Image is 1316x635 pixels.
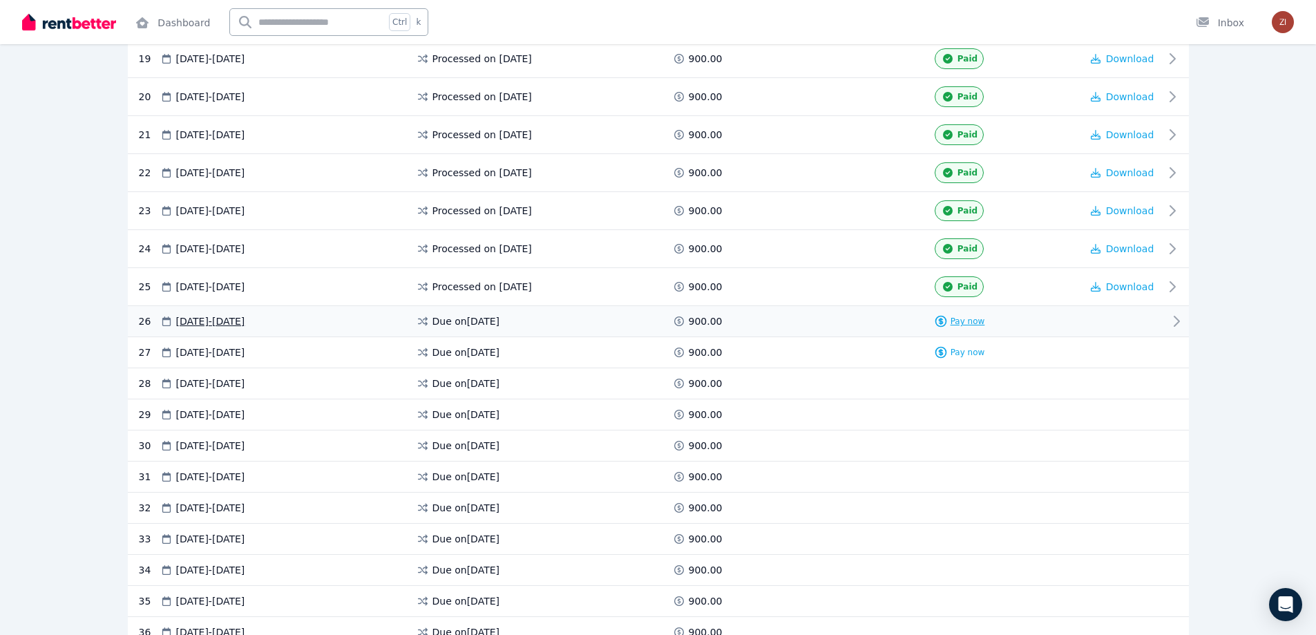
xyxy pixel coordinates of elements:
[432,52,532,66] span: Processed on [DATE]
[139,162,160,183] div: 22
[689,594,723,608] span: 900.00
[139,200,160,221] div: 23
[176,470,245,484] span: [DATE] - [DATE]
[689,314,723,328] span: 900.00
[1106,205,1154,216] span: Download
[689,204,723,218] span: 900.00
[1091,242,1154,256] button: Download
[1091,128,1154,142] button: Download
[176,501,245,515] span: [DATE] - [DATE]
[689,345,723,359] span: 900.00
[139,439,160,453] div: 30
[432,439,500,453] span: Due on [DATE]
[432,470,500,484] span: Due on [DATE]
[689,563,723,577] span: 900.00
[139,124,160,145] div: 21
[176,345,245,359] span: [DATE] - [DATE]
[957,205,978,216] span: Paid
[1106,167,1154,178] span: Download
[1106,281,1154,292] span: Download
[957,129,978,140] span: Paid
[1091,204,1154,218] button: Download
[1091,280,1154,294] button: Download
[176,314,245,328] span: [DATE] - [DATE]
[432,90,532,104] span: Processed on [DATE]
[389,13,410,31] span: Ctrl
[176,280,245,294] span: [DATE] - [DATE]
[139,345,160,359] div: 27
[689,532,723,546] span: 900.00
[689,128,723,142] span: 900.00
[416,17,421,28] span: k
[432,166,532,180] span: Processed on [DATE]
[176,52,245,66] span: [DATE] - [DATE]
[1091,52,1154,66] button: Download
[1196,16,1244,30] div: Inbox
[139,276,160,297] div: 25
[951,347,985,358] span: Pay now
[1106,243,1154,254] span: Download
[176,242,245,256] span: [DATE] - [DATE]
[176,594,245,608] span: [DATE] - [DATE]
[689,280,723,294] span: 900.00
[432,377,500,390] span: Due on [DATE]
[176,563,245,577] span: [DATE] - [DATE]
[139,314,160,328] div: 26
[176,408,245,421] span: [DATE] - [DATE]
[1269,588,1302,621] div: Open Intercom Messenger
[1106,53,1154,64] span: Download
[176,166,245,180] span: [DATE] - [DATE]
[176,128,245,142] span: [DATE] - [DATE]
[689,90,723,104] span: 900.00
[957,53,978,64] span: Paid
[432,563,500,577] span: Due on [DATE]
[432,345,500,359] span: Due on [DATE]
[139,238,160,259] div: 24
[1272,11,1294,33] img: Zihao Zhang
[176,439,245,453] span: [DATE] - [DATE]
[432,280,532,294] span: Processed on [DATE]
[139,563,160,577] div: 34
[432,242,532,256] span: Processed on [DATE]
[689,52,723,66] span: 900.00
[689,470,723,484] span: 900.00
[689,439,723,453] span: 900.00
[689,408,723,421] span: 900.00
[139,377,160,390] div: 28
[432,501,500,515] span: Due on [DATE]
[139,532,160,546] div: 33
[176,204,245,218] span: [DATE] - [DATE]
[139,470,160,484] div: 31
[139,594,160,608] div: 35
[432,204,532,218] span: Processed on [DATE]
[139,408,160,421] div: 29
[176,532,245,546] span: [DATE] - [DATE]
[1091,90,1154,104] button: Download
[689,242,723,256] span: 900.00
[957,281,978,292] span: Paid
[139,86,160,107] div: 20
[22,12,116,32] img: RentBetter
[689,166,723,180] span: 900.00
[1091,166,1154,180] button: Download
[432,594,500,608] span: Due on [DATE]
[957,243,978,254] span: Paid
[689,377,723,390] span: 900.00
[176,377,245,390] span: [DATE] - [DATE]
[432,314,500,328] span: Due on [DATE]
[1106,129,1154,140] span: Download
[432,532,500,546] span: Due on [DATE]
[432,408,500,421] span: Due on [DATE]
[689,501,723,515] span: 900.00
[957,91,978,102] span: Paid
[139,48,160,69] div: 19
[432,128,532,142] span: Processed on [DATE]
[1106,91,1154,102] span: Download
[139,501,160,515] div: 32
[957,167,978,178] span: Paid
[951,316,985,327] span: Pay now
[176,90,245,104] span: [DATE] - [DATE]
